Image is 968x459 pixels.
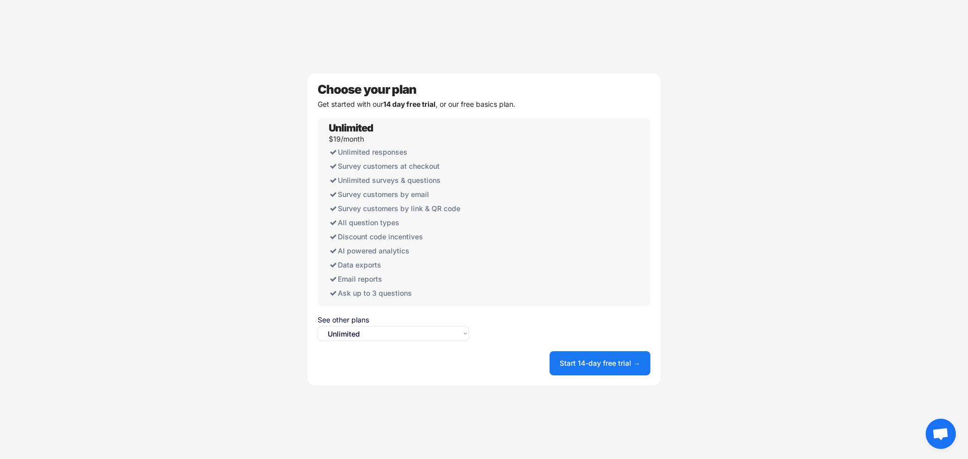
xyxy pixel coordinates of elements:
[329,159,468,173] div: Survey customers at checkout
[329,136,364,143] div: $19/month
[329,216,468,230] div: All question types
[383,100,436,108] strong: 14 day free trial
[318,84,650,96] div: Choose your plan
[550,351,650,375] button: Start 14-day free trial →
[926,419,956,449] a: Open chat
[329,258,468,272] div: Data exports
[329,286,468,300] div: Ask up to 3 questions
[329,187,468,202] div: Survey customers by email
[329,123,373,133] div: Unlimited
[329,173,468,187] div: Unlimited surveys & questions
[329,244,468,258] div: AI powered analytics
[329,145,468,159] div: Unlimited responses
[329,202,468,216] div: Survey customers by link & QR code
[329,230,468,244] div: Discount code incentives
[318,101,650,108] div: Get started with our , or our free basics plan.
[329,272,468,286] div: Email reports
[318,316,469,323] div: See other plans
